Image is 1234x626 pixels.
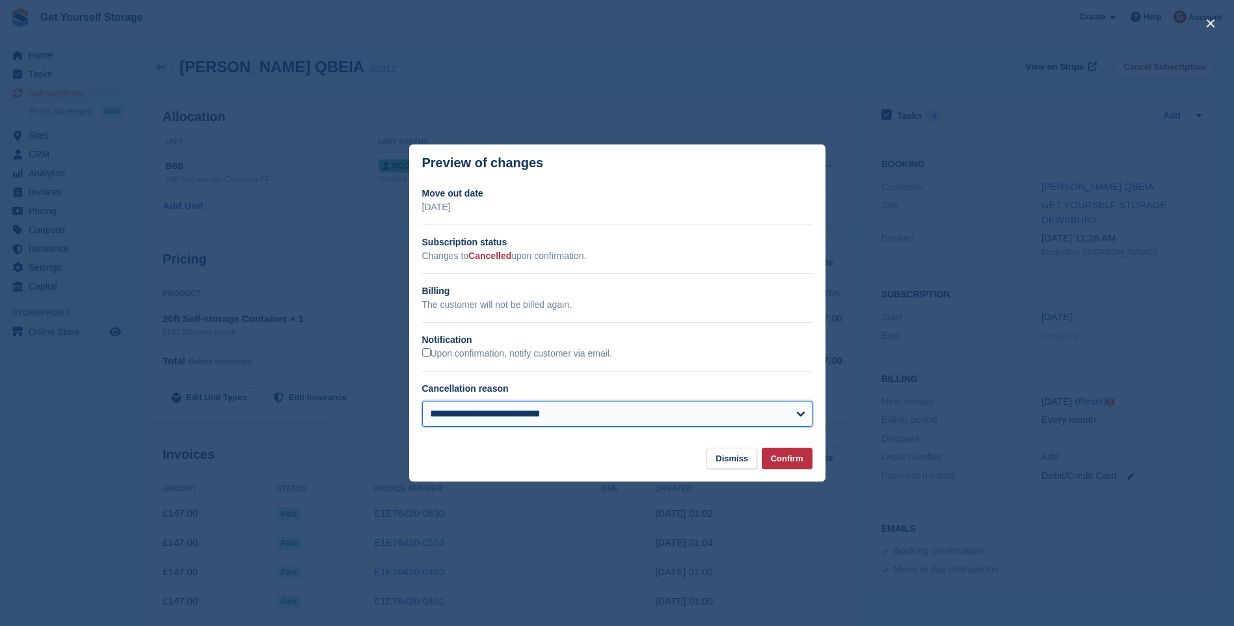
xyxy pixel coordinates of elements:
button: close [1200,13,1221,34]
p: The customer will not be billed again. [422,298,812,312]
button: Confirm [762,448,812,469]
button: Dismiss [706,448,757,469]
p: Preview of changes [422,156,544,170]
label: Upon confirmation, notify customer via email. [422,348,612,360]
p: Changes to upon confirmation. [422,249,812,263]
label: Cancellation reason [422,383,509,394]
h2: Move out date [422,187,812,200]
h2: Notification [422,333,812,347]
p: [DATE] [422,200,812,214]
h2: Subscription status [422,236,812,249]
h2: Billing [422,284,812,298]
input: Upon confirmation, notify customer via email. [422,348,431,357]
span: Cancelled [468,251,511,261]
